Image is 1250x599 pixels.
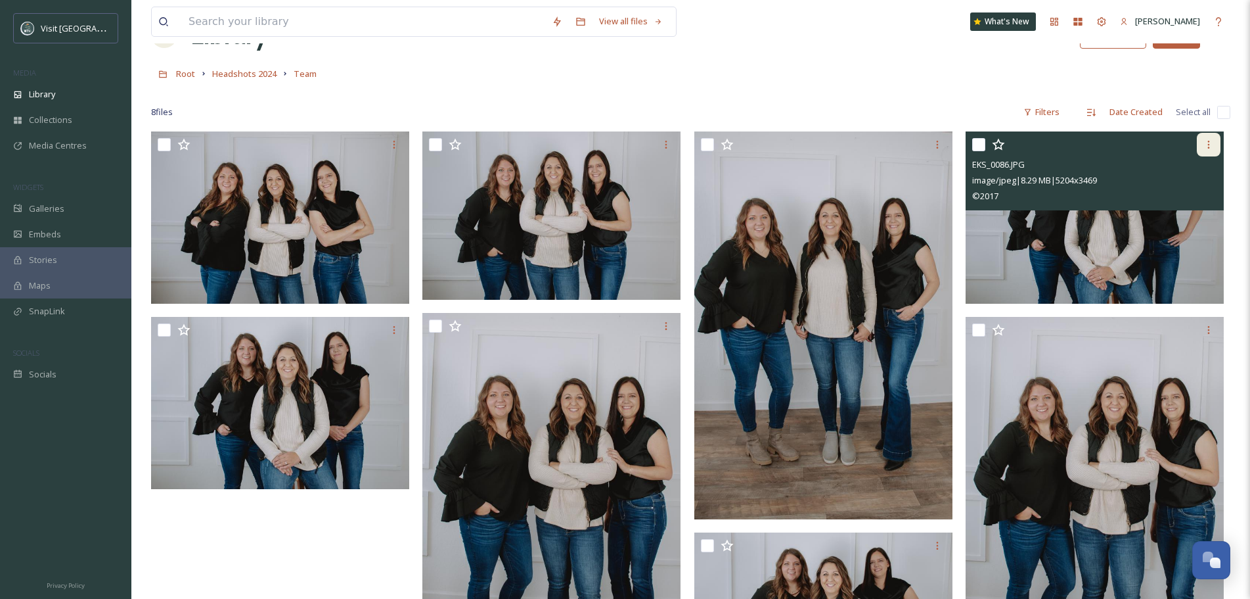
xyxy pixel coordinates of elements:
span: Galleries [29,203,64,215]
img: EKS_0093-Edit.JPG [422,132,681,300]
input: Search your library [182,7,545,36]
span: Select all [1176,106,1211,118]
span: SOCIALS [13,348,39,358]
span: Socials [29,368,56,381]
a: View all files [592,9,669,34]
span: MEDIA [13,68,36,78]
span: Media Centres [29,139,87,152]
a: Privacy Policy [47,577,85,592]
a: Team [294,66,317,82]
span: © 2017 [972,190,998,202]
span: Privacy Policy [47,581,85,590]
span: image/jpeg | 8.29 MB | 5204 x 3469 [972,174,1097,186]
button: Open Chat [1192,541,1230,579]
span: WIDGETS [13,182,43,192]
div: Filters [1017,99,1066,125]
span: Collections [29,114,72,126]
a: What's New [970,12,1036,31]
span: Root [176,68,195,80]
a: Root [176,66,195,82]
img: EKS_0085.JPG [151,317,409,489]
span: SnapLink [29,305,65,318]
img: EKS_0086.JPG [966,132,1224,304]
span: 8 file s [151,106,173,118]
span: Library [29,88,55,101]
div: Date Created [1103,99,1169,125]
span: [PERSON_NAME] [1135,15,1200,27]
span: Embeds [29,228,61,241]
span: Team [294,68,317,80]
img: EKS_0097.JPG [694,132,952,519]
span: Visit [GEOGRAPHIC_DATA] [41,22,143,34]
img: EKS_0088-Edit.JPG [151,132,409,304]
span: Headshots 2024 [212,68,277,80]
a: Headshots 2024 [212,66,277,82]
span: Stories [29,254,57,266]
span: Maps [29,279,51,292]
span: EKS_0086.JPG [972,158,1025,170]
a: [PERSON_NAME] [1113,9,1207,34]
img: watertown-convention-and-visitors-bureau.jpg [21,22,34,35]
